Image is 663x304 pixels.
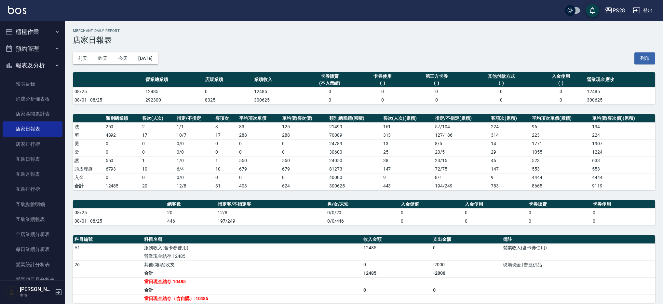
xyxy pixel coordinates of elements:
td: 125 [280,122,328,131]
th: 科目名稱 [142,235,362,244]
h2: Merchant Daily Report [73,29,655,33]
div: 入金使用 [538,73,584,80]
th: 客次(人次) [141,114,175,123]
td: 8665 [530,182,590,190]
td: 13 [382,139,434,148]
table: a dense table [73,114,655,190]
th: 指定客/不指定客 [216,200,326,209]
td: 12485 [144,87,203,96]
td: 679 [237,165,280,173]
button: 報表及分析 [3,57,62,74]
td: 4444 [530,173,590,182]
td: 3 [214,122,237,131]
td: 0 [237,148,280,156]
td: 08/25 [73,208,166,217]
td: 9 [382,173,434,182]
th: 營業總業績 [144,72,203,88]
div: (-) [468,80,535,87]
td: 0 [302,96,358,104]
td: 0 [463,217,527,225]
td: 0 [431,286,501,294]
td: 0 [237,173,280,182]
a: 每日業績分析表 [3,242,62,257]
td: 洗 [73,122,104,131]
div: (-) [409,80,465,87]
td: 當日現金結存（含自購）:10485 [142,294,362,303]
th: 客次(人次)(累積) [382,114,434,123]
td: 1771 [530,139,590,148]
td: -2000 [431,269,501,277]
td: 25 [382,148,434,156]
td: 17 [214,131,237,139]
th: 收入金額 [362,235,431,244]
a: 店家排行榜 [3,137,62,152]
td: 0 [104,148,141,156]
td: 12/8 [175,182,214,190]
td: 40000 [328,173,381,182]
a: 店家區間累計表 [3,106,62,121]
td: 0 [399,208,463,217]
td: 12485 [104,182,141,190]
button: 今天 [113,52,133,64]
td: 0 [141,139,175,148]
td: 300625 [585,96,655,104]
td: 12485 [362,269,431,277]
td: 8 / 1 [433,173,489,182]
td: 0 [358,87,407,96]
a: 互助點數明細 [3,197,62,212]
th: 男/女/未知 [326,200,399,209]
td: 0 [358,96,407,104]
th: 指定/不指定 [175,114,214,123]
td: 0 [591,208,655,217]
td: 剪 [73,131,104,139]
td: 17 [141,131,175,139]
td: 1 [141,156,175,165]
td: 0 [467,87,536,96]
td: 08/01 - 08/25 [73,217,166,225]
td: 10 [141,165,175,173]
td: 0/0/446 [326,217,399,225]
th: 類別總業績 [104,114,141,123]
th: 店販業績 [203,72,252,88]
td: 127 / 186 [433,131,489,139]
td: 0 [362,260,431,269]
div: 卡券販賣 [303,73,356,80]
a: 消費分析儀表板 [3,91,62,106]
td: 8 / 5 [433,139,489,148]
button: 登出 [630,5,655,17]
td: 0 [237,139,280,148]
td: 營業收入(含卡券使用) [501,243,655,252]
td: 燙 [73,139,104,148]
td: 0 [591,217,655,225]
td: 14 [489,139,530,148]
th: 備註 [501,235,655,244]
td: 0 [536,87,585,96]
a: 報表目錄 [3,76,62,91]
th: 單均價(客次價)(累積) [590,114,655,123]
a: 店家日報表 [3,121,62,136]
td: 29 [489,148,530,156]
td: 合計 [142,269,362,277]
td: 24789 [328,139,381,148]
td: 679 [280,165,328,173]
td: 446 [166,217,216,225]
td: 0 [214,148,237,156]
td: 57 / 104 [433,122,489,131]
button: 昨天 [93,52,113,64]
th: 營業現金應收 [585,72,655,88]
td: 314 [489,131,530,139]
td: 9 [489,173,530,182]
td: 1224 [590,148,655,156]
td: 4444 [590,173,655,182]
td: 0 [463,208,527,217]
th: 科目編號 [73,235,142,244]
td: 194/249 [433,182,489,190]
div: 卡券使用 [359,73,405,80]
td: 染 [73,148,104,156]
td: 0 / 0 [175,148,214,156]
td: 250 [104,122,141,131]
td: 550 [104,156,141,165]
td: 0 [104,139,141,148]
th: 平均項次單價 [237,114,280,123]
td: 161 [382,122,434,131]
